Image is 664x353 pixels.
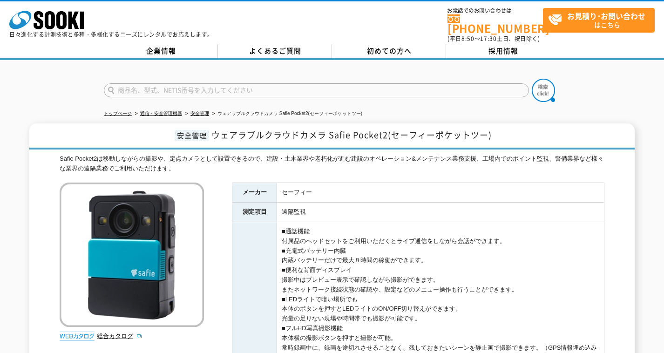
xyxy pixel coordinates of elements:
[532,79,555,102] img: btn_search.png
[332,44,446,58] a: 初めての方へ
[480,34,497,43] span: 17:30
[211,129,492,141] span: ウェアラブルクラウドカメラ Safie Pocket2(セーフィーポケットツー)
[60,154,604,174] div: Safie Pocket2は移動しながらの撮影や、定点カメラとして設置できるので、建設・土木業界や老朽化が進む建設のオペレーション&メンテナンス業務支援、工場内でのポイント監視、警備業界など様々...
[567,10,645,21] strong: お見積り･お問い合わせ
[104,83,529,97] input: 商品名、型式、NETIS番号を入力してください
[104,111,132,116] a: トップページ
[210,109,362,119] li: ウェアラブルクラウドカメラ Safie Pocket2(セーフィーポケットツー)
[175,130,209,141] span: 安全管理
[461,34,474,43] span: 8:50
[60,332,95,341] img: webカタログ
[60,183,204,327] img: ウェアラブルクラウドカメラ Safie Pocket2(セーフィーポケットツー)
[232,203,277,222] th: 測定項目
[446,44,560,58] a: 採用情報
[543,8,655,33] a: お見積り･お問い合わせはこちら
[218,44,332,58] a: よくあるご質問
[277,203,604,222] td: 遠隔監視
[232,183,277,203] th: メーカー
[97,333,142,339] a: 総合カタログ
[447,14,543,34] a: [PHONE_NUMBER]
[277,183,604,203] td: セーフィー
[548,8,654,32] span: はこちら
[367,46,412,56] span: 初めての方へ
[447,34,540,43] span: (平日 ～ 土日、祝日除く)
[190,111,209,116] a: 安全管理
[9,32,213,37] p: 日々進化する計測技術と多種・多様化するニーズにレンタルでお応えします。
[447,8,543,14] span: お電話でのお問い合わせは
[140,111,182,116] a: 通信・安全管理機器
[104,44,218,58] a: 企業情報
